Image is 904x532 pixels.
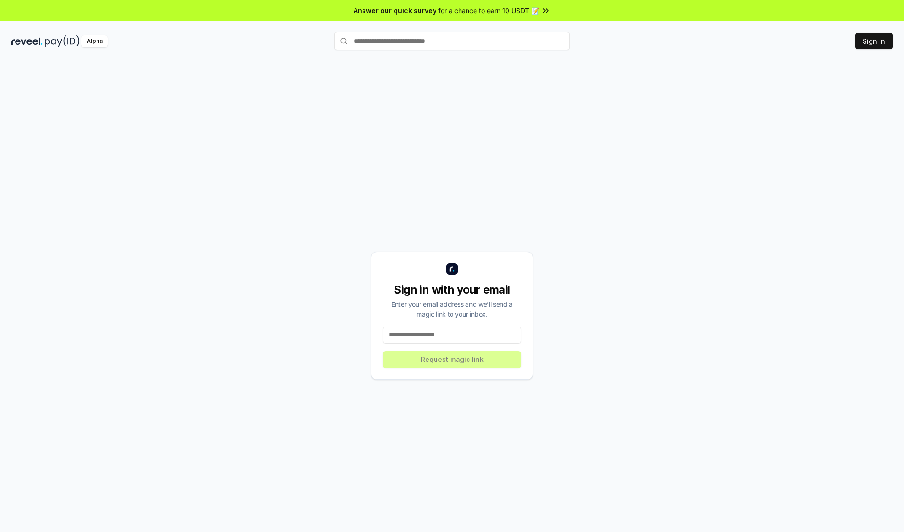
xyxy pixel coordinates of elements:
div: Sign in with your email [383,282,521,297]
span: for a chance to earn 10 USDT 📝 [438,6,539,16]
button: Sign In [855,33,893,49]
img: logo_small [446,263,458,275]
img: reveel_dark [11,35,43,47]
div: Alpha [81,35,108,47]
div: Enter your email address and we’ll send a magic link to your inbox. [383,299,521,319]
span: Answer our quick survey [354,6,436,16]
img: pay_id [45,35,80,47]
